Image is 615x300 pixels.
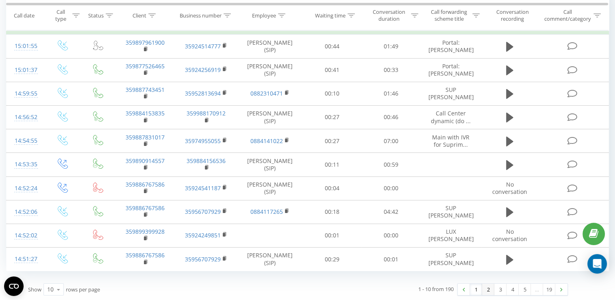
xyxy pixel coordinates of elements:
[126,133,165,141] a: 359887831017
[519,284,531,295] a: 5
[431,109,471,124] span: Call Center dynamic (do ...
[15,109,36,125] div: 14:56:52
[544,9,591,22] div: Call comment/category
[250,89,283,97] a: 0882310471
[180,12,222,19] div: Business number
[303,224,362,247] td: 00:01
[250,208,283,215] a: 0884117265
[237,176,303,200] td: [PERSON_NAME] (SIP)
[361,58,420,82] td: 00:33
[361,248,420,271] td: 00:01
[252,12,276,19] div: Employee
[543,284,555,295] a: 19
[187,157,226,165] a: 359884156536
[133,12,146,19] div: Client
[361,35,420,58] td: 01:49
[494,284,506,295] a: 3
[420,35,481,58] td: Portal: [PERSON_NAME]
[126,251,165,259] a: 359886767586
[15,133,36,149] div: 14:54:55
[185,66,221,74] a: 35924256919
[303,58,362,82] td: 00:41
[361,224,420,247] td: 00:00
[303,200,362,224] td: 00:18
[489,9,536,22] div: Conversation recording
[126,204,165,212] a: 359886767586
[185,137,221,145] a: 35974955055
[88,12,104,19] div: Status
[420,58,481,82] td: Portal: [PERSON_NAME]
[28,286,41,293] span: Show
[482,284,494,295] a: 2
[185,184,221,192] a: 35924541187
[418,285,454,293] div: 1 - 10 from 190
[315,12,346,19] div: Waiting time
[303,35,362,58] td: 00:44
[369,9,409,22] div: Conversation duration
[15,157,36,172] div: 14:53:35
[15,86,36,102] div: 14:59:55
[303,105,362,129] td: 00:27
[361,105,420,129] td: 00:46
[15,180,36,196] div: 14:52:24
[126,109,165,117] a: 359884153835
[15,204,36,220] div: 14:52:06
[185,255,221,263] a: 35956707929
[47,285,54,293] div: 10
[187,109,226,117] a: 359988170912
[185,231,221,239] a: 35924249851
[428,9,470,22] div: Call forwarding scheme title
[185,42,221,50] a: 35924514777
[303,129,362,153] td: 00:27
[126,157,165,165] a: 359890914557
[361,82,420,105] td: 01:46
[4,276,24,296] button: Open CMP widget
[470,284,482,295] a: 1
[420,248,481,271] td: SUP [PERSON_NAME]
[420,82,481,105] td: SUP [PERSON_NAME]
[237,58,303,82] td: [PERSON_NAME] (SIP)
[361,153,420,176] td: 00:59
[14,12,35,19] div: Call date
[237,153,303,176] td: [PERSON_NAME] (SIP)
[66,286,100,293] span: rows per page
[185,208,221,215] a: 35956707929
[237,35,303,58] td: [PERSON_NAME] (SIP)
[361,129,420,153] td: 07:00
[361,176,420,200] td: 00:00
[237,105,303,129] td: [PERSON_NAME] (SIP)
[303,153,362,176] td: 00:11
[51,9,70,22] div: Call type
[15,251,36,267] div: 14:51:27
[126,39,165,46] a: 359897961900
[303,248,362,271] td: 00:29
[303,82,362,105] td: 00:10
[15,38,36,54] div: 15:01:55
[420,224,481,247] td: LUX [PERSON_NAME]
[587,254,607,274] div: Open Intercom Messenger
[126,86,165,93] a: 359887743451
[126,62,165,70] a: 359877526465
[15,228,36,243] div: 14:52:02
[126,228,165,235] a: 359899399928
[303,176,362,200] td: 00:04
[432,133,469,148] span: Main with IVR for Suprim...
[126,180,165,188] a: 359886767586
[185,89,221,97] a: 35952813694
[506,284,519,295] a: 4
[420,200,481,224] td: SUP [PERSON_NAME]
[237,248,303,271] td: [PERSON_NAME] (SIP)
[492,228,527,243] span: No conversation
[531,284,543,295] div: …
[250,137,283,145] a: 0884141022
[15,62,36,78] div: 15:01:37
[361,200,420,224] td: 04:42
[492,180,527,196] span: No conversation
